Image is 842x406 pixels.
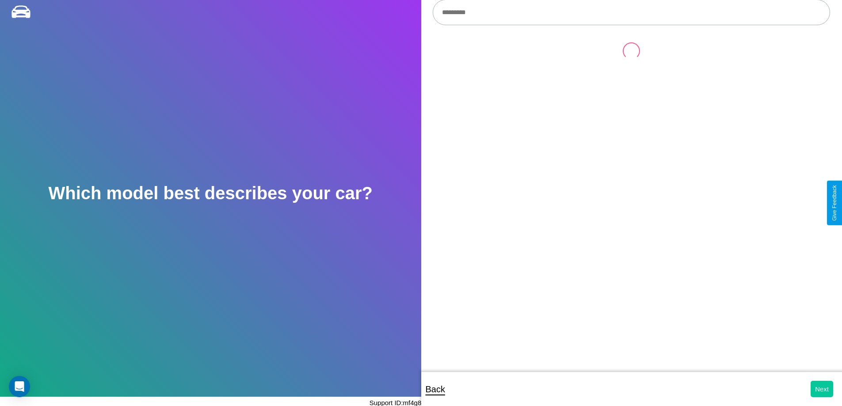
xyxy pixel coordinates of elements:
[811,381,833,397] button: Next
[426,381,445,397] p: Back
[48,183,373,203] h2: Which model best describes your car?
[9,376,30,397] div: Open Intercom Messenger
[831,185,838,221] div: Give Feedback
